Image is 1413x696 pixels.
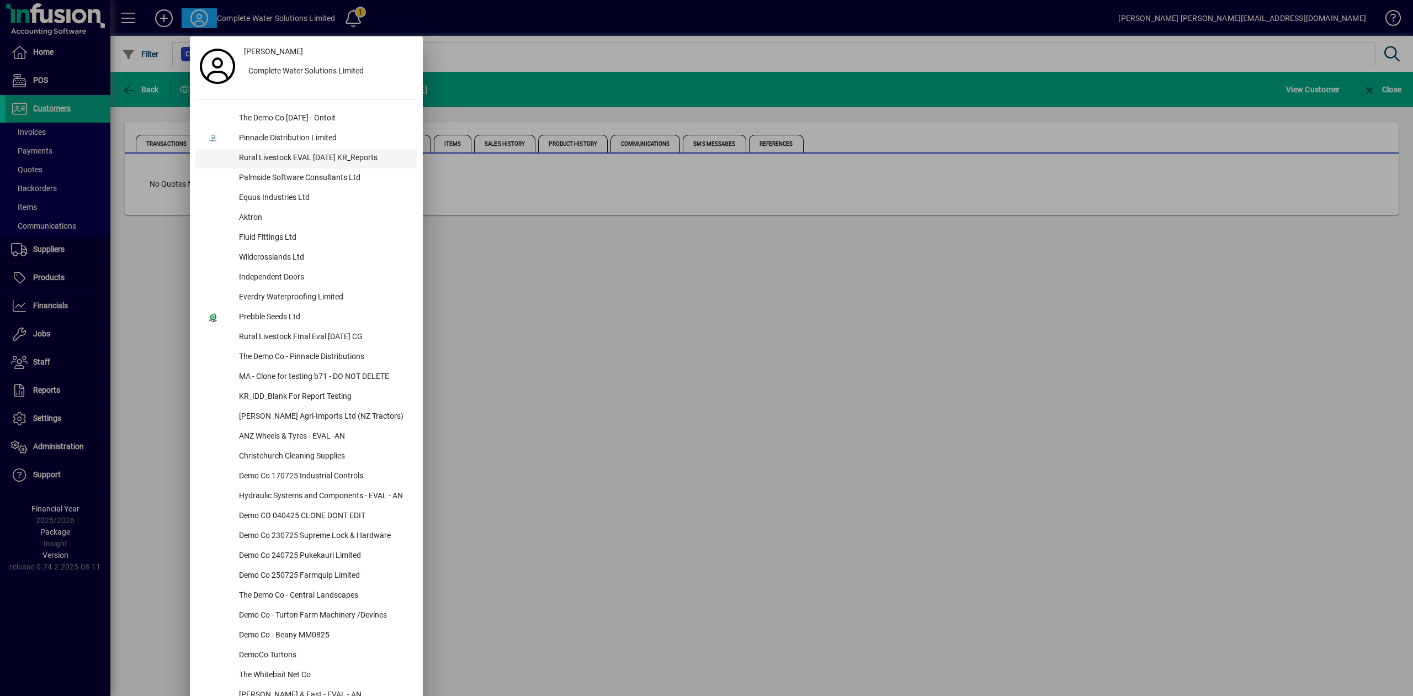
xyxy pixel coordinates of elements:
[230,367,417,387] div: MA - Clone for testing b71 - DO NOT DELETE
[230,487,417,507] div: Hydraulic Systems and Components - EVAL - AN
[195,308,417,328] button: Prebble Seeds Ltd
[230,387,417,407] div: KR_IDD_Blank For Report Testing
[195,248,417,268] button: Wildcrosslands Ltd
[230,526,417,546] div: Demo Co 230725 Supreme Lock & Hardware
[195,606,417,626] button: Demo Co - Turton Farm Machinery /Devines
[195,407,417,427] button: [PERSON_NAME] Agri-Imports Ltd (NZ Tractors)
[195,387,417,407] button: KR_IDD_Blank For Report Testing
[195,288,417,308] button: Everdry Waterproofing Limited
[230,248,417,268] div: Wildcrosslands Ltd
[230,447,417,467] div: Christchurch Cleaning Supplies
[195,646,417,666] button: DemoCo Turtons
[230,427,417,447] div: ANZ Wheels & Tyres - EVAL -AN
[195,188,417,208] button: Equus Industries Ltd
[230,347,417,367] div: The Demo Co - Pinnacle Distributions
[195,149,417,168] button: Rural Livestock EVAL [DATE] KR_Reports
[230,129,417,149] div: Pinnacle Distribution Limited
[195,328,417,347] button: Rural Livestock FInal Eval [DATE] CG
[195,447,417,467] button: Christchurch Cleaning Supplies
[230,109,417,129] div: The Demo Co [DATE] - Ontoit
[230,666,417,686] div: The Whitebait Net Co
[230,168,417,188] div: Palmside Software Consultants Ltd
[195,566,417,586] button: Demo Co 250725 Farmquip Limited
[230,566,417,586] div: Demo Co 250725 Farmquip Limited
[195,228,417,248] button: Fluid Fittings Ltd
[195,208,417,228] button: Aktron
[195,467,417,487] button: Demo Co 170725 Industrial Controls
[230,626,417,646] div: Demo Co - Beany MM0825
[195,168,417,188] button: Palmside Software Consultants Ltd
[195,109,417,129] button: The Demo Co [DATE] - Ontoit
[230,288,417,308] div: Everdry Waterproofing Limited
[230,546,417,566] div: Demo Co 240725 Pukekauri Limited
[195,129,417,149] button: Pinnacle Distribution Limited
[195,56,240,76] a: Profile
[195,427,417,447] button: ANZ Wheels & Tyres - EVAL -AN
[230,149,417,168] div: Rural Livestock EVAL [DATE] KR_Reports
[195,626,417,646] button: Demo Co - Beany MM0825
[230,328,417,347] div: Rural Livestock FInal Eval [DATE] CG
[195,268,417,288] button: Independent Doors
[240,42,417,62] a: [PERSON_NAME]
[230,606,417,626] div: Demo Co - Turton Farm Machinery /Devines
[230,646,417,666] div: DemoCo Turtons
[195,507,417,526] button: Demo CO 040425 CLONE DONT EDIT
[230,208,417,228] div: Aktron
[240,62,417,82] button: Complete Water Solutions Limited
[230,507,417,526] div: Demo CO 040425 CLONE DONT EDIT
[230,308,417,328] div: Prebble Seeds Ltd
[195,347,417,367] button: The Demo Co - Pinnacle Distributions
[195,586,417,606] button: The Demo Co - Central Landscapes
[230,228,417,248] div: Fluid Fittings Ltd
[230,407,417,427] div: [PERSON_NAME] Agri-Imports Ltd (NZ Tractors)
[230,268,417,288] div: Independent Doors
[230,188,417,208] div: Equus Industries Ltd
[195,367,417,387] button: MA - Clone for testing b71 - DO NOT DELETE
[230,586,417,606] div: The Demo Co - Central Landscapes
[195,666,417,686] button: The Whitebait Net Co
[244,46,303,57] span: [PERSON_NAME]
[195,546,417,566] button: Demo Co 240725 Pukekauri Limited
[230,467,417,487] div: Demo Co 170725 Industrial Controls
[195,487,417,507] button: Hydraulic Systems and Components - EVAL - AN
[195,526,417,546] button: Demo Co 230725 Supreme Lock & Hardware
